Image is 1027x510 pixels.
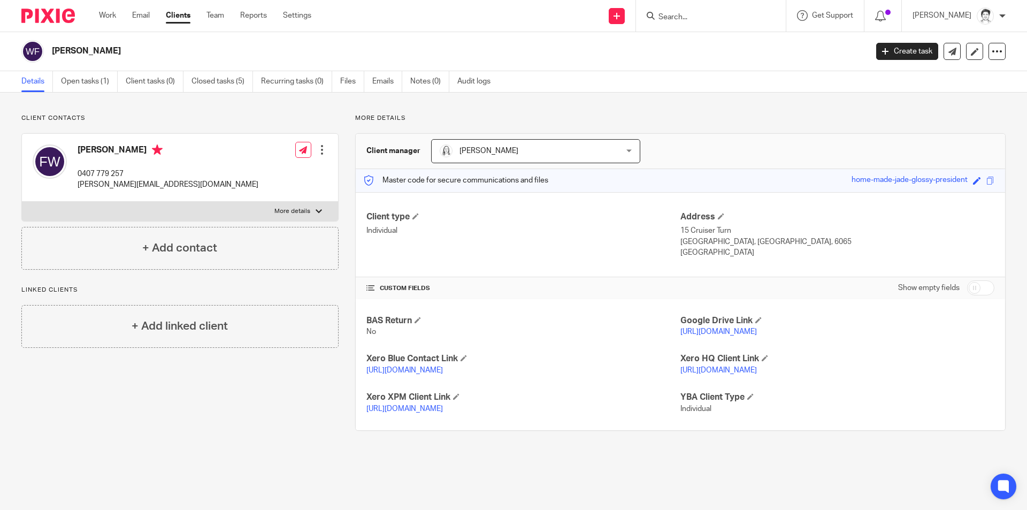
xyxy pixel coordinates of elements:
h4: CUSTOM FIELDS [366,284,680,293]
a: Notes (0) [410,71,449,92]
h2: [PERSON_NAME] [52,45,699,57]
a: Emails [372,71,402,92]
img: Pixie [21,9,75,23]
a: Settings [283,10,311,21]
h4: Xero HQ Client Link [680,353,994,364]
p: More details [355,114,1006,123]
a: Details [21,71,53,92]
img: svg%3E [33,144,67,179]
h3: Client manager [366,146,420,156]
p: [GEOGRAPHIC_DATA] [680,247,994,258]
p: 15 Cruiser Turn [680,225,994,236]
h4: Google Drive Link [680,315,994,326]
h4: Xero Blue Contact Link [366,353,680,364]
h4: Xero XPM Client Link [366,392,680,403]
h4: [PERSON_NAME] [78,144,258,158]
a: Recurring tasks (0) [261,71,332,92]
p: Master code for secure communications and files [364,175,548,186]
div: home-made-jade-glossy-president [852,174,968,187]
p: [PERSON_NAME] [913,10,971,21]
a: [URL][DOMAIN_NAME] [366,367,443,374]
p: More details [274,207,310,216]
a: Audit logs [457,71,499,92]
input: Search [657,13,754,22]
h4: + Add contact [142,240,217,256]
a: Client tasks (0) [126,71,183,92]
a: Clients [166,10,190,21]
img: svg%3E [21,40,44,63]
a: Create task [876,43,938,60]
h4: YBA Client Type [680,392,994,403]
a: Team [206,10,224,21]
span: No [366,328,376,336]
img: Eleanor%20Shakeshaft.jpg [440,144,453,157]
p: Client contacts [21,114,339,123]
i: Primary [152,144,163,155]
a: Files [340,71,364,92]
img: Julie%20Wainwright.jpg [977,7,994,25]
p: Linked clients [21,286,339,294]
span: Get Support [812,12,853,19]
label: Show empty fields [898,283,960,293]
p: Individual [366,225,680,236]
a: Work [99,10,116,21]
span: [PERSON_NAME] [459,147,518,155]
a: Email [132,10,150,21]
a: Open tasks (1) [61,71,118,92]
h4: Address [680,211,994,223]
h4: BAS Return [366,315,680,326]
h4: Client type [366,211,680,223]
a: [URL][DOMAIN_NAME] [680,367,757,374]
h4: + Add linked client [132,318,228,334]
a: [URL][DOMAIN_NAME] [366,405,443,413]
p: 0407 779 257 [78,169,258,179]
p: [PERSON_NAME][EMAIL_ADDRESS][DOMAIN_NAME] [78,179,258,190]
p: [GEOGRAPHIC_DATA], [GEOGRAPHIC_DATA], 6065 [680,237,994,247]
span: Individual [680,405,711,413]
a: [URL][DOMAIN_NAME] [680,328,757,336]
a: Closed tasks (5) [191,71,253,92]
a: Reports [240,10,267,21]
